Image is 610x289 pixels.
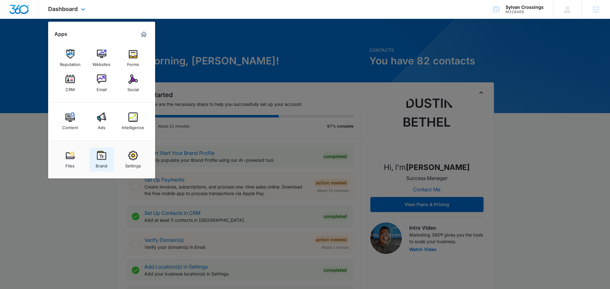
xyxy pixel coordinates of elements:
[92,59,110,67] div: Websites
[60,59,81,67] div: Reputation
[121,148,145,172] a: Settings
[127,59,139,67] div: Forms
[121,71,145,95] a: Social
[62,122,78,130] div: Content
[48,6,78,12] span: Dashboard
[506,5,544,10] div: account name
[127,84,139,92] div: Social
[506,10,544,14] div: account id
[58,71,82,95] a: CRM
[98,122,105,130] div: Ads
[90,148,114,172] a: Brand
[97,84,107,92] div: Email
[58,148,82,172] a: Files
[58,109,82,133] a: Content
[58,46,82,70] a: Reputation
[65,160,75,168] div: Files
[139,29,149,39] a: Marketing 360® Dashboard
[90,46,114,70] a: Websites
[96,160,107,168] div: Brand
[65,84,75,92] div: CRM
[122,122,144,130] div: Intelligence
[90,71,114,95] a: Email
[54,31,67,37] h2: Apps
[90,109,114,133] a: Ads
[125,160,141,168] div: Settings
[121,46,145,70] a: Forms
[121,109,145,133] a: Intelligence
